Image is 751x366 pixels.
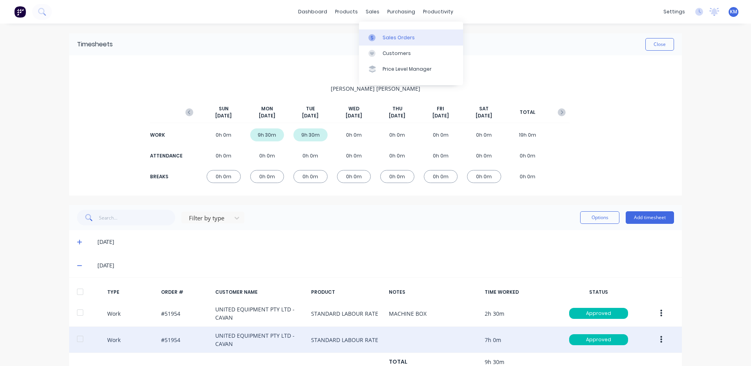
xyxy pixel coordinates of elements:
[97,238,674,246] div: [DATE]
[331,84,420,93] span: [PERSON_NAME] [PERSON_NAME]
[259,112,275,119] span: [DATE]
[150,173,181,180] div: BREAKS
[207,128,241,141] div: 0h 0m
[293,128,328,141] div: 9h 30m
[380,128,414,141] div: 0h 0m
[511,170,545,183] div: 0h 0m
[424,128,458,141] div: 0h 0m
[150,152,181,159] div: ATTENDANCE
[14,6,26,18] img: Factory
[485,289,556,296] div: TIME WORKED
[424,170,458,183] div: 0h 0m
[311,289,383,296] div: PRODUCT
[337,149,371,162] div: 0h 0m
[383,6,419,18] div: purchasing
[437,105,444,112] span: FRI
[161,289,209,296] div: ORDER #
[389,289,478,296] div: NOTES
[215,289,305,296] div: CUSTOMER NAME
[659,6,689,18] div: settings
[250,170,284,183] div: 0h 0m
[207,149,241,162] div: 0h 0m
[563,289,634,296] div: STATUS
[580,211,619,224] button: Options
[293,149,328,162] div: 0h 0m
[306,105,315,112] span: TUE
[293,170,328,183] div: 0h 0m
[294,6,331,18] a: dashboard
[337,170,371,183] div: 0h 0m
[359,61,463,77] a: Price Level Manager
[520,109,535,116] span: TOTAL
[626,211,674,224] button: Add timesheet
[150,132,181,139] div: WORK
[569,334,628,345] div: Approved
[77,40,113,49] div: Timesheets
[380,149,414,162] div: 0h 0m
[389,112,405,119] span: [DATE]
[99,210,176,225] input: Search...
[392,105,402,112] span: THU
[250,128,284,141] div: 9h 30m
[359,46,463,61] a: Customers
[419,6,457,18] div: productivity
[362,6,383,18] div: sales
[730,8,737,15] span: KM
[432,112,449,119] span: [DATE]
[467,128,501,141] div: 0h 0m
[219,105,229,112] span: SUN
[467,149,501,162] div: 0h 0m
[511,149,545,162] div: 0h 0m
[97,261,674,270] div: [DATE]
[215,112,232,119] span: [DATE]
[337,128,371,141] div: 0h 0m
[645,38,674,51] button: Close
[380,170,414,183] div: 0h 0m
[250,149,284,162] div: 0h 0m
[359,29,463,45] a: Sales Orders
[479,105,489,112] span: SAT
[207,170,241,183] div: 0h 0m
[383,66,432,73] div: Price Level Manager
[261,105,273,112] span: MON
[569,308,628,319] div: Approved
[383,34,415,41] div: Sales Orders
[424,149,458,162] div: 0h 0m
[511,128,545,141] div: 19h 0m
[346,112,362,119] span: [DATE]
[107,289,155,296] div: TYPE
[467,170,501,183] div: 0h 0m
[383,50,411,57] div: Customers
[302,112,319,119] span: [DATE]
[348,105,359,112] span: WED
[476,112,492,119] span: [DATE]
[331,6,362,18] div: products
